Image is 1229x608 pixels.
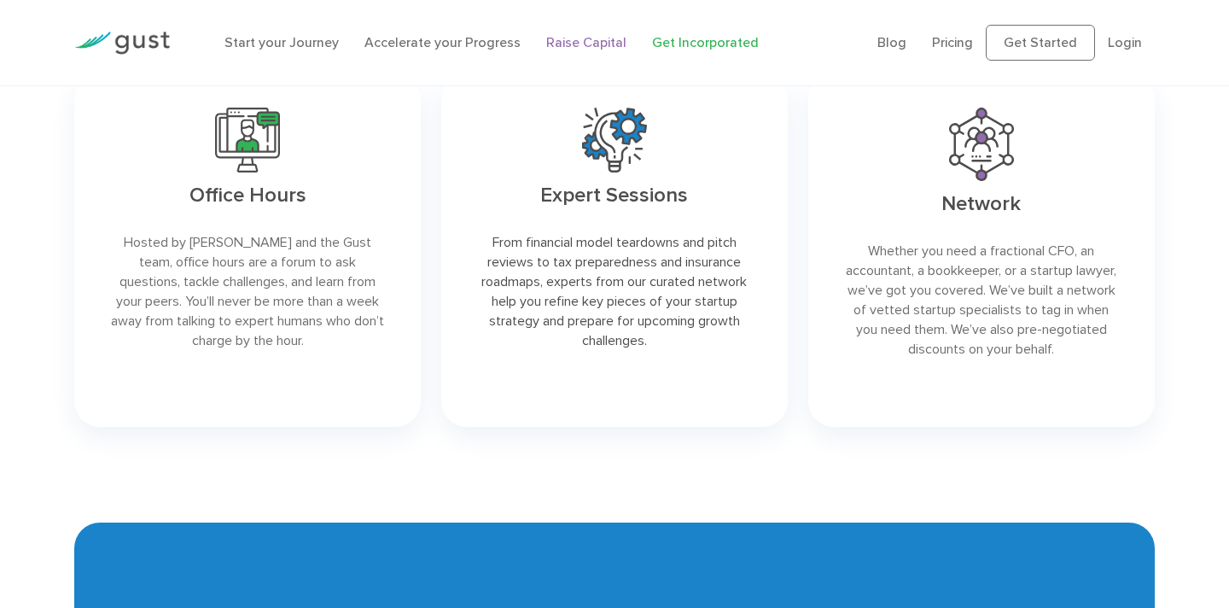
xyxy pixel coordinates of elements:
[1108,34,1142,50] a: Login
[652,34,759,50] a: Get Incorporated
[932,34,973,50] a: Pricing
[986,25,1095,61] a: Get Started
[546,34,626,50] a: Raise Capital
[364,34,521,50] a: Accelerate your Progress
[74,32,170,55] img: Gust Logo
[224,34,339,50] a: Start your Journey
[877,34,906,50] a: Blog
